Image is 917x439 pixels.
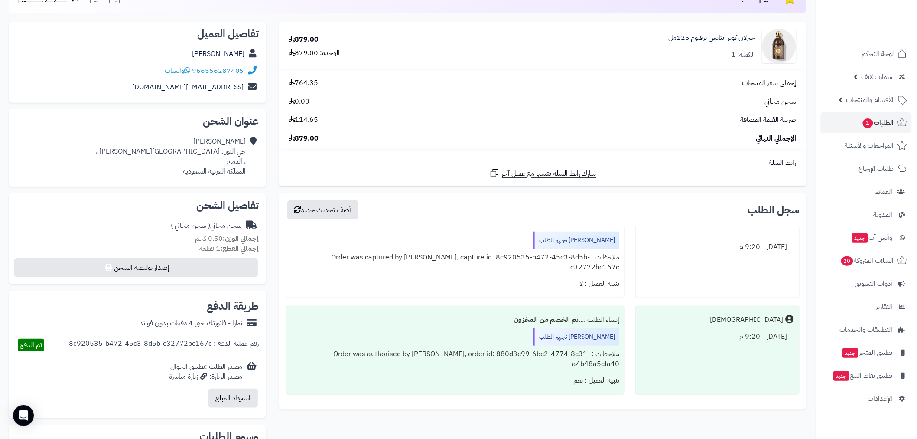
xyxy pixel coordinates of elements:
[833,371,849,381] span: جديد
[876,186,893,198] span: العملاء
[832,370,893,382] span: تطبيق نقاط البيع
[169,372,243,382] div: مصدر الزيارة: زيارة مباشرة
[192,66,244,76] a: 966556287405
[220,243,259,254] strong: إجمالي القطع:
[742,78,797,88] span: إجمالي سعر المنتجات
[762,29,796,64] img: 1640617585-G013678-3346470136786_S-90x90.png
[821,365,912,386] a: تطبيق نقاط البيعجديد
[489,168,596,179] a: شارك رابط السلة نفسها مع عميل آخر
[171,221,242,231] div: شحن مجاني
[821,158,912,179] a: طلبات الإرجاع
[16,200,259,211] h2: تفاصيل الشحن
[69,339,259,351] div: رقم عملية الدفع : 8c920535-b472-45c3-8d5b-c32772bc167c
[292,275,619,292] div: تنبيه العميل : لا
[287,200,358,219] button: أضف تحديث جديد
[533,328,619,346] div: [PERSON_NAME] تجهيز الطلب
[514,315,579,325] b: تم الخصم من المخزون
[289,48,340,58] div: الوحدة: 879.00
[16,29,259,39] h2: تفاصيل العميل
[283,158,803,168] div: رابط السلة
[821,181,912,202] a: العملاء
[289,35,319,45] div: 879.00
[289,115,319,125] span: 114.65
[821,43,912,64] a: لوحة التحكم
[756,134,797,144] span: الإجمالي النهائي
[845,140,894,152] span: المراجعات والأسئلة
[20,340,42,350] span: تم الدفع
[821,250,912,271] a: السلات المتروكة20
[821,135,912,156] a: المراجعات والأسئلة
[641,328,794,345] div: [DATE] - 9:20 م
[840,255,894,267] span: السلات المتروكة
[852,233,868,243] span: جديد
[208,389,258,408] button: استرداد المبلغ
[710,315,784,325] div: [DEMOGRAPHIC_DATA]
[874,209,893,221] span: المدونة
[169,362,243,382] div: مصدر الطلب :تطبيق الجوال
[862,117,894,129] span: الطلبات
[199,243,259,254] small: 1 قطعة
[292,311,619,328] div: إنشاء الطلب ....
[207,301,259,311] h2: طريقة الدفع
[165,66,190,76] a: واتساب
[289,134,319,144] span: 879.00
[748,205,800,215] h3: سجل الطلب
[858,17,909,35] img: logo-2.png
[16,116,259,127] h2: عنوان الشحن
[140,318,243,328] div: تمارا - فاتورتك حتى 4 دفعات بدون فوائد
[851,232,893,244] span: وآتس آب
[840,324,893,336] span: التطبيقات والخدمات
[741,115,797,125] span: ضريبة القيمة المضافة
[842,348,858,358] span: جديد
[533,232,619,249] div: [PERSON_NAME] تجهيز الطلب
[292,346,619,373] div: ملاحظات : Order was authorised by [PERSON_NAME], order id: 880d3c99-6bc2-4774-8c31-a4b48a5cfa40
[96,137,246,176] div: [PERSON_NAME] حي النور . [GEOGRAPHIC_DATA][PERSON_NAME] ، ، الدمام المملكة العربية السعودية
[846,94,894,106] span: الأقسام والمنتجات
[821,388,912,409] a: الإعدادات
[289,97,310,107] span: 0.00
[13,405,34,426] div: Open Intercom Messenger
[821,112,912,133] a: الطلبات1
[502,169,596,179] span: شارك رابط السلة نفسها مع عميل آخر
[855,278,893,290] span: أدوات التسويق
[821,204,912,225] a: المدونة
[821,227,912,248] a: وآتس آبجديد
[292,372,619,389] div: تنبيه العميل : نعم
[821,319,912,340] a: التطبيقات والخدمات
[171,220,210,231] span: ( شحن مجاني )
[859,163,894,175] span: طلبات الإرجاع
[821,273,912,294] a: أدوات التسويق
[14,258,258,277] button: إصدار بوليصة الشحن
[292,249,619,276] div: ملاحظات : Order was captured by [PERSON_NAME], capture id: 8c920535-b472-45c3-8d5b-c32772bc167c
[862,71,893,83] span: سمارت لايف
[842,347,893,359] span: تطبيق المتجر
[841,256,853,266] span: 20
[862,118,873,128] span: 1
[765,97,797,107] span: شحن مجاني
[641,239,794,256] div: [DATE] - 9:20 م
[192,49,245,59] a: [PERSON_NAME]
[732,50,755,60] div: الكمية: 1
[195,233,259,244] small: 0.50 كجم
[868,393,893,405] span: الإعدادات
[876,301,893,313] span: التقارير
[289,78,319,88] span: 764.35
[132,82,244,92] a: [EMAIL_ADDRESS][DOMAIN_NAME]
[668,33,755,43] a: جيرلان كوير انتانس برفيوم 125مل
[821,342,912,363] a: تطبيق المتجرجديد
[862,48,894,60] span: لوحة التحكم
[223,233,259,244] strong: إجمالي الوزن:
[821,296,912,317] a: التقارير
